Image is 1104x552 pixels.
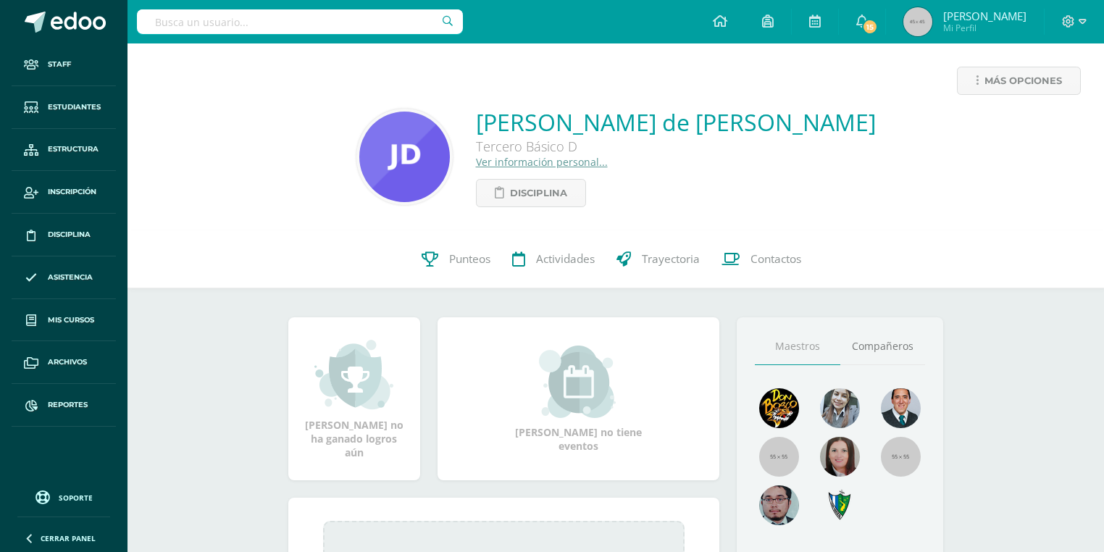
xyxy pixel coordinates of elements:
span: Staff [48,59,71,70]
span: Actividades [536,251,595,267]
a: Asistencia [12,256,116,299]
a: Más opciones [957,67,1081,95]
a: Contactos [711,230,812,288]
img: achievement_small.png [314,338,393,411]
span: Disciplina [48,229,91,241]
img: 55x55 [881,437,921,477]
span: Archivos [48,356,87,368]
div: Tercero Básico D [476,138,876,155]
a: Disciplina [476,179,586,207]
input: Busca un usuario... [137,9,463,34]
a: Maestros [755,328,840,365]
span: Cerrar panel [41,533,96,543]
a: Mis cursos [12,299,116,342]
span: Punteos [449,251,490,267]
a: Trayectoria [606,230,711,288]
span: Trayectoria [642,251,700,267]
span: Asistencia [48,272,93,283]
span: 15 [862,19,878,35]
img: d0e54f245e8330cebada5b5b95708334.png [759,485,799,525]
img: f9d832675125d91cd6a89616ee5c6d50.png [359,112,450,202]
a: Staff [12,43,116,86]
a: Soporte [17,487,110,506]
img: 67c3d6f6ad1c930a517675cdc903f95f.png [820,437,860,477]
a: Ver información personal... [476,155,608,169]
img: event_small.png [539,346,618,418]
img: 29fc2a48271e3f3676cb2cb292ff2552.png [759,388,799,428]
span: Reportes [48,399,88,411]
a: Estudiantes [12,86,116,129]
img: 45bd7986b8947ad7e5894cbc9b781108.png [820,388,860,428]
img: 45x45 [903,7,932,36]
div: [PERSON_NAME] no tiene eventos [506,346,651,453]
span: Disciplina [510,180,567,206]
span: Más opciones [984,67,1062,94]
span: Estructura [48,143,99,155]
img: 55x55 [759,437,799,477]
a: Reportes [12,384,116,427]
a: [PERSON_NAME] de [PERSON_NAME] [476,106,876,138]
span: Inscripción [48,186,96,198]
a: Punteos [411,230,501,288]
span: Estudiantes [48,101,101,113]
span: Mis cursos [48,314,94,326]
a: Archivos [12,341,116,384]
img: eec80b72a0218df6e1b0c014193c2b59.png [881,388,921,428]
span: Mi Perfil [943,22,1026,34]
a: Actividades [501,230,606,288]
span: [PERSON_NAME] [943,9,1026,23]
span: Soporte [59,493,93,503]
img: 7cab5f6743d087d6deff47ee2e57ce0d.png [820,485,860,525]
a: Disciplina [12,214,116,256]
div: [PERSON_NAME] no ha ganado logros aún [303,338,406,459]
a: Estructura [12,129,116,172]
span: Contactos [750,251,801,267]
a: Compañeros [840,328,926,365]
a: Inscripción [12,171,116,214]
